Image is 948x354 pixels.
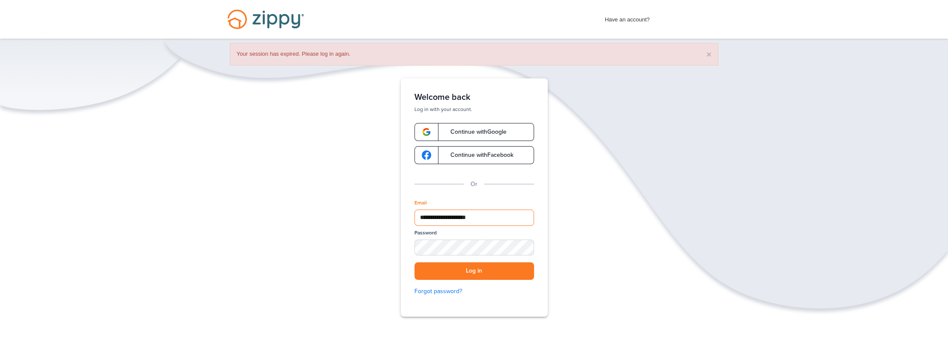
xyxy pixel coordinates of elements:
[414,210,534,226] input: Email
[442,129,507,135] span: Continue with Google
[605,11,650,24] span: Have an account?
[414,262,534,280] button: Log in
[414,229,437,237] label: Password
[706,50,711,59] button: ×
[414,92,534,102] h1: Welcome back
[414,123,534,141] a: google-logoContinue withGoogle
[422,127,431,137] img: google-logo
[414,199,427,207] label: Email
[414,106,534,113] p: Log in with your account.
[422,150,431,160] img: google-logo
[471,180,477,189] p: Or
[414,240,534,255] input: Password
[442,152,513,158] span: Continue with Facebook
[414,287,534,296] a: Forgot password?
[414,146,534,164] a: google-logoContinue withFacebook
[230,43,718,66] div: Your session has expired. Please log in again.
